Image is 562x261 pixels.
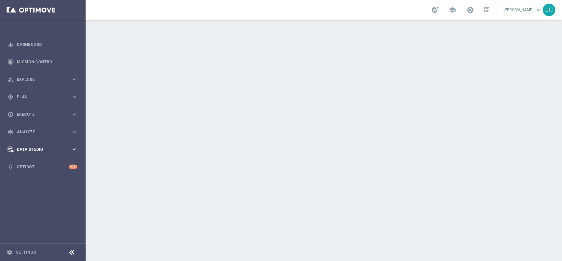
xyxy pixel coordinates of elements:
[7,77,78,82] button: person_search Explore keyboard_arrow_right
[8,112,71,117] div: Execute
[7,94,78,100] button: gps_fixed Plan keyboard_arrow_right
[71,146,77,152] i: keyboard_arrow_right
[8,158,77,176] div: Optibot
[17,130,71,134] span: Analyze
[7,59,78,65] button: Mission Control
[7,112,78,117] button: play_circle_outline Execute keyboard_arrow_right
[16,250,36,254] a: Settings
[17,95,71,99] span: Plan
[69,165,77,169] div: +10
[17,36,77,53] a: Dashboard
[8,42,13,48] i: equalizer
[7,129,78,135] button: track_changes Analyze keyboard_arrow_right
[8,94,71,100] div: Plan
[71,129,77,135] i: keyboard_arrow_right
[503,5,543,15] a: [PERSON_NAME]keyboard_arrow_down
[449,6,456,14] span: school
[8,77,71,82] div: Explore
[8,129,13,135] i: track_changes
[17,53,77,71] a: Mission Control
[17,113,71,116] span: Execute
[71,94,77,100] i: keyboard_arrow_right
[71,111,77,117] i: keyboard_arrow_right
[7,147,78,152] button: Data Studio keyboard_arrow_right
[8,112,13,117] i: play_circle_outline
[7,164,78,170] button: lightbulb Optibot +10
[8,77,13,82] i: person_search
[8,147,71,152] div: Data Studio
[17,158,69,176] a: Optibot
[535,6,542,14] span: keyboard_arrow_down
[8,94,13,100] i: gps_fixed
[71,76,77,82] i: keyboard_arrow_right
[7,42,78,47] button: equalizer Dashboard
[8,53,77,71] div: Mission Control
[543,4,555,16] div: JG
[8,129,71,135] div: Analyze
[8,36,77,53] div: Dashboard
[17,147,71,151] span: Data Studio
[8,164,13,170] i: lightbulb
[17,78,71,82] span: Explore
[7,249,13,255] i: settings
